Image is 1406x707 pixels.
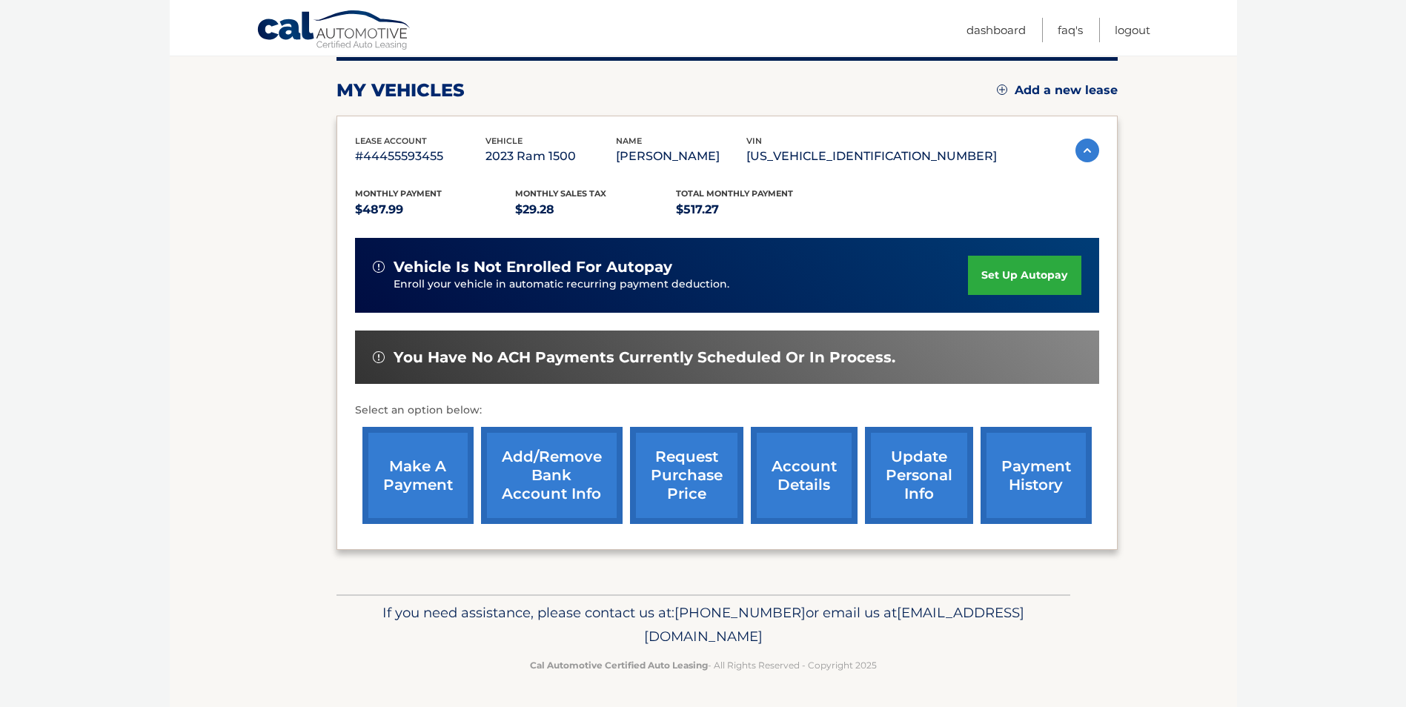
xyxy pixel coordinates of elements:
p: [US_VEHICLE_IDENTIFICATION_NUMBER] [746,146,997,167]
p: $487.99 [355,199,516,220]
a: Add/Remove bank account info [481,427,623,524]
p: #44455593455 [355,146,485,167]
h2: my vehicles [336,79,465,102]
img: alert-white.svg [373,351,385,363]
p: [PERSON_NAME] [616,146,746,167]
span: Monthly Payment [355,188,442,199]
a: update personal info [865,427,973,524]
p: $29.28 [515,199,676,220]
p: Select an option below: [355,402,1099,419]
span: lease account [355,136,427,146]
a: Logout [1115,18,1150,42]
a: Add a new lease [997,83,1118,98]
img: alert-white.svg [373,261,385,273]
strong: Cal Automotive Certified Auto Leasing [530,660,708,671]
span: vin [746,136,762,146]
span: [EMAIL_ADDRESS][DOMAIN_NAME] [644,604,1024,645]
img: accordion-active.svg [1075,139,1099,162]
p: - All Rights Reserved - Copyright 2025 [346,657,1061,673]
a: FAQ's [1058,18,1083,42]
a: set up autopay [968,256,1081,295]
p: Enroll your vehicle in automatic recurring payment deduction. [394,276,969,293]
img: add.svg [997,84,1007,95]
p: If you need assistance, please contact us at: or email us at [346,601,1061,648]
a: payment history [981,427,1092,524]
a: make a payment [362,427,474,524]
p: $517.27 [676,199,837,220]
span: Total Monthly Payment [676,188,793,199]
span: vehicle is not enrolled for autopay [394,258,672,276]
a: request purchase price [630,427,743,524]
span: name [616,136,642,146]
span: [PHONE_NUMBER] [674,604,806,621]
span: vehicle [485,136,523,146]
a: Cal Automotive [256,10,412,53]
p: 2023 Ram 1500 [485,146,616,167]
span: Monthly sales Tax [515,188,606,199]
span: You have no ACH payments currently scheduled or in process. [394,348,895,367]
a: Dashboard [966,18,1026,42]
a: account details [751,427,858,524]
